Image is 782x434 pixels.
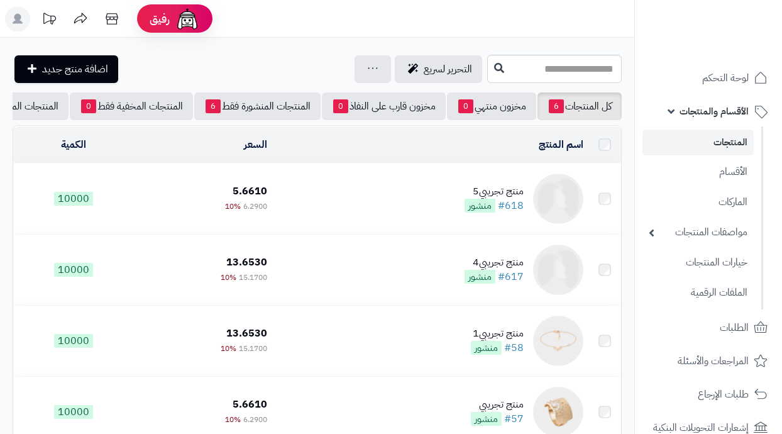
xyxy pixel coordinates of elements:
img: ai-face.png [175,6,200,31]
span: 5.6610 [233,397,267,412]
div: منتج تجريبي1 [471,326,524,341]
a: التحرير لسريع [395,55,482,83]
span: 10000 [54,263,93,277]
a: طلبات الإرجاع [642,379,774,409]
a: السعر [244,137,267,152]
span: 0 [458,99,473,113]
a: اضافة منتج جديد [14,55,118,83]
span: رفيق [150,11,170,26]
span: 0 [81,99,96,113]
a: #617 [498,269,524,284]
span: 10000 [54,192,93,206]
a: #58 [504,340,524,355]
a: الكمية [61,137,86,152]
span: منشور [465,270,495,284]
span: 15.1700 [239,272,267,283]
div: منتج تجريبي [471,398,524,412]
span: الأقسام والمنتجات [680,103,749,120]
span: التحرير لسريع [424,62,472,77]
a: المنتجات المنشورة فقط6 [194,92,321,120]
img: منتج تجريبي5 [533,174,583,224]
a: تحديثات المنصة [33,6,65,35]
span: 0 [333,99,348,113]
a: الماركات [642,189,754,216]
img: منتج تجريبي1 [533,316,583,366]
span: منشور [465,199,495,213]
div: منتج تجريبي5 [465,184,524,199]
span: 13.6530 [226,326,267,341]
span: 10% [221,343,236,354]
a: المنتجات المخفية فقط0 [70,92,193,120]
span: 6 [549,99,564,113]
span: 10% [225,414,241,425]
span: لوحة التحكم [702,69,749,87]
img: logo-2.png [697,31,770,58]
a: المراجعات والأسئلة [642,346,774,376]
a: كل المنتجات6 [537,92,622,120]
span: المراجعات والأسئلة [678,352,749,370]
span: منشور [471,412,502,426]
span: 6.2900 [243,201,267,212]
a: خيارات المنتجات [642,249,754,276]
a: اسم المنتج [539,137,583,152]
a: مواصفات المنتجات [642,219,754,246]
span: 15.1700 [239,343,267,354]
a: #57 [504,411,524,426]
span: 10% [221,272,236,283]
span: 13.6530 [226,255,267,270]
a: الأقسام [642,159,754,186]
span: اضافة منتج جديد [42,62,108,77]
span: طلبات الإرجاع [698,386,749,403]
a: #618 [498,198,524,213]
span: 6 [206,99,221,113]
a: مخزون منتهي0 [447,92,536,120]
span: منشور [471,341,502,355]
span: 10% [225,201,241,212]
a: المنتجات [642,130,754,155]
a: لوحة التحكم [642,63,774,93]
a: مخزون قارب على النفاذ0 [322,92,446,120]
span: 10000 [54,334,93,348]
span: 10000 [54,405,93,419]
div: منتج تجريبي4 [465,255,524,270]
span: 5.6610 [233,184,267,199]
img: منتج تجريبي4 [533,245,583,295]
span: الطلبات [720,319,749,337]
a: الطلبات [642,313,774,343]
span: 6.2900 [243,414,267,425]
a: الملفات الرقمية [642,279,754,306]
